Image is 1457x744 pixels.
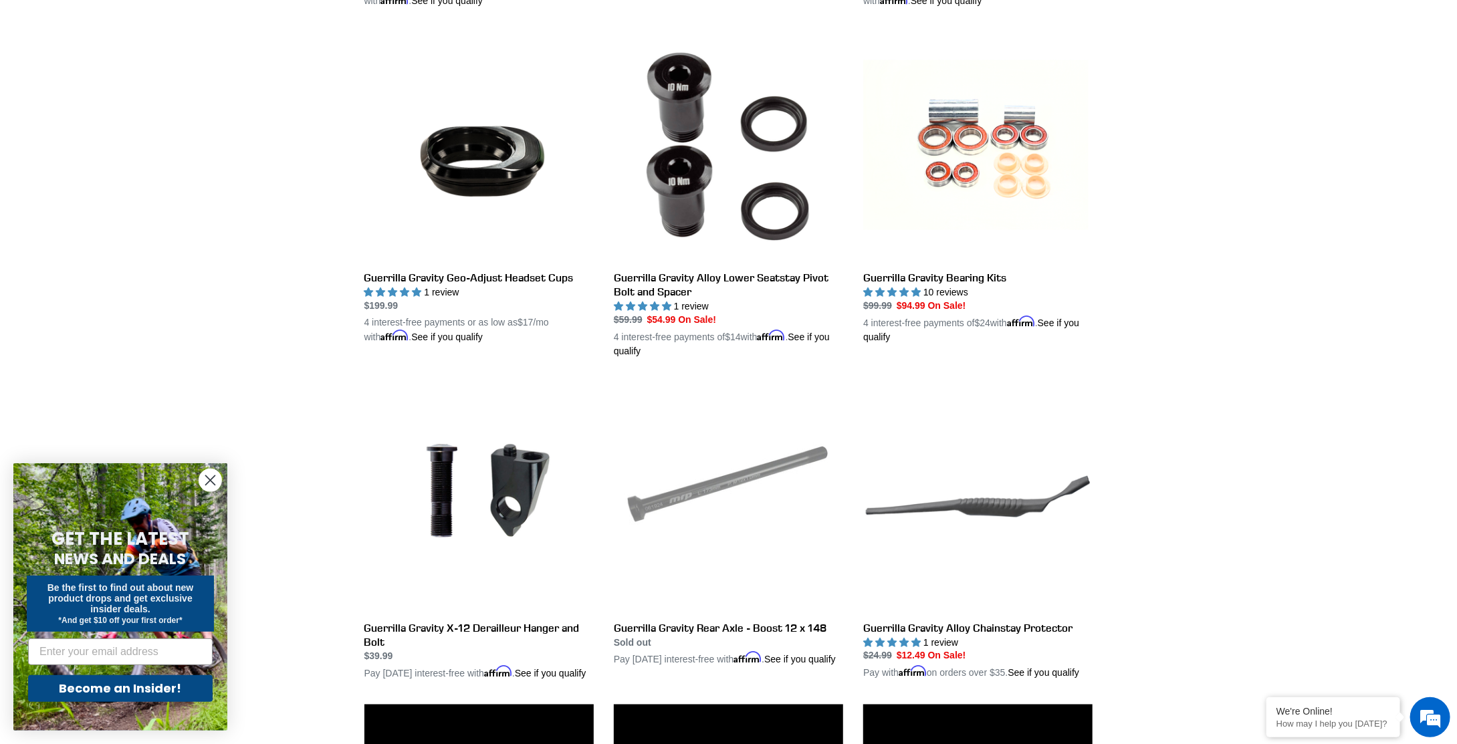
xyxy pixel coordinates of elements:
[28,675,213,702] button: Become an Insider!
[78,168,185,303] span: We're online!
[47,582,194,614] span: Be the first to find out about new product drops and get exclusive insider deals.
[51,527,189,551] span: GET THE LATEST
[1276,719,1390,729] p: How may I help you today?
[1276,706,1390,717] div: We're Online!
[58,616,182,625] span: *And get $10 off your first order*
[90,75,245,92] div: Chat with us now
[28,638,213,665] input: Enter your email address
[43,67,76,100] img: d_696896380_company_1647369064580_696896380
[55,548,187,570] span: NEWS AND DEALS
[7,365,255,412] textarea: Type your message and hit 'Enter'
[219,7,251,39] div: Minimize live chat window
[15,74,35,94] div: Navigation go back
[199,469,222,492] button: Close dialog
